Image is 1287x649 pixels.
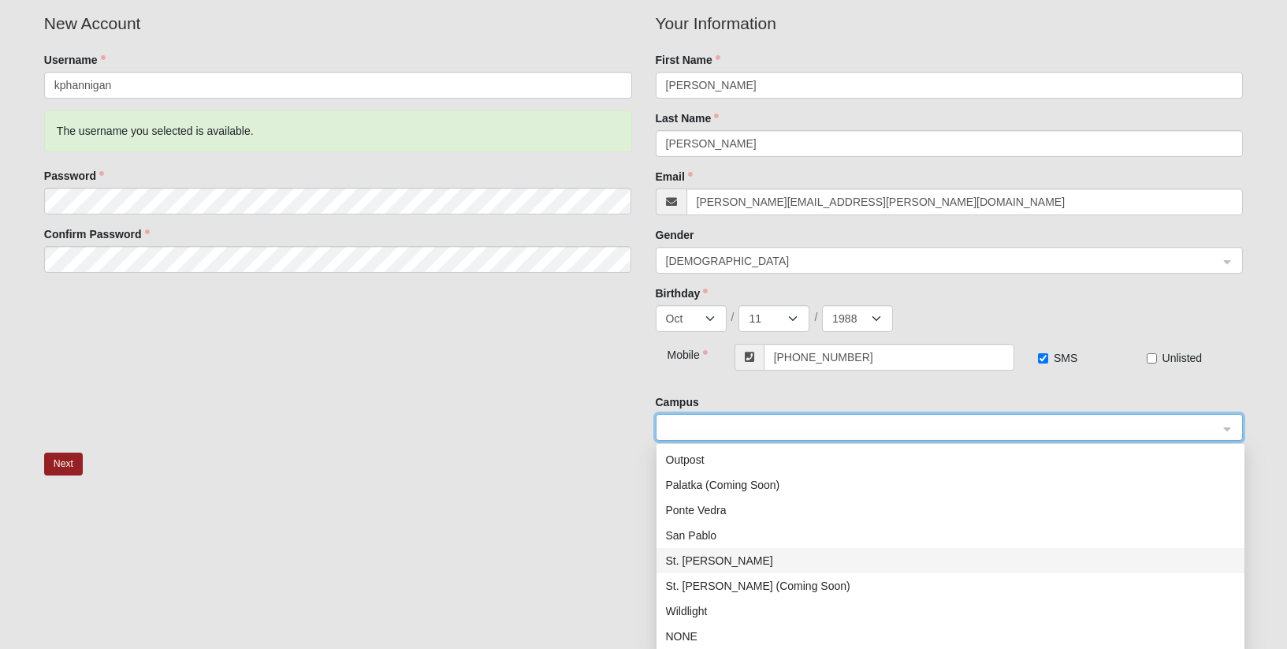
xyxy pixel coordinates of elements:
label: Confirm Password [44,226,150,242]
label: Last Name [656,110,720,126]
input: SMS [1038,353,1048,364]
label: Email [656,169,693,185]
div: Palatka (Coming Soon) [666,476,1235,494]
div: Palatka (Coming Soon) [657,472,1244,498]
span: SMS [1054,352,1077,364]
div: Ponte Vedra [666,502,1235,519]
div: NONE [657,624,1244,649]
div: NONE [666,628,1235,645]
legend: New Account [44,11,632,36]
span: Female [666,252,1219,270]
div: Wildlight [666,602,1235,620]
div: St. Johns [657,548,1244,573]
div: Outpost [657,447,1244,472]
div: Ponte Vedra [657,498,1244,523]
span: / [731,309,735,325]
label: Birthday [656,285,709,301]
label: Username [44,52,106,68]
span: / [814,309,817,325]
div: St. Augustine (Coming Soon) [657,573,1244,599]
div: St. [PERSON_NAME] (Coming Soon) [666,577,1235,595]
label: Campus [656,394,699,410]
div: Outpost [666,451,1235,468]
div: San Pablo [666,527,1235,544]
button: Next [44,453,83,476]
legend: Your Information [656,11,1244,36]
label: First Name [656,52,720,68]
div: The username you selected is available. [44,110,632,152]
div: San Pablo [657,523,1244,548]
div: St. [PERSON_NAME] [666,552,1235,569]
span: Unlisted [1162,352,1203,364]
input: Unlisted [1147,353,1157,364]
div: Wildlight [657,599,1244,624]
div: Mobile [656,344,705,363]
label: Password [44,168,104,184]
label: Gender [656,227,694,243]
